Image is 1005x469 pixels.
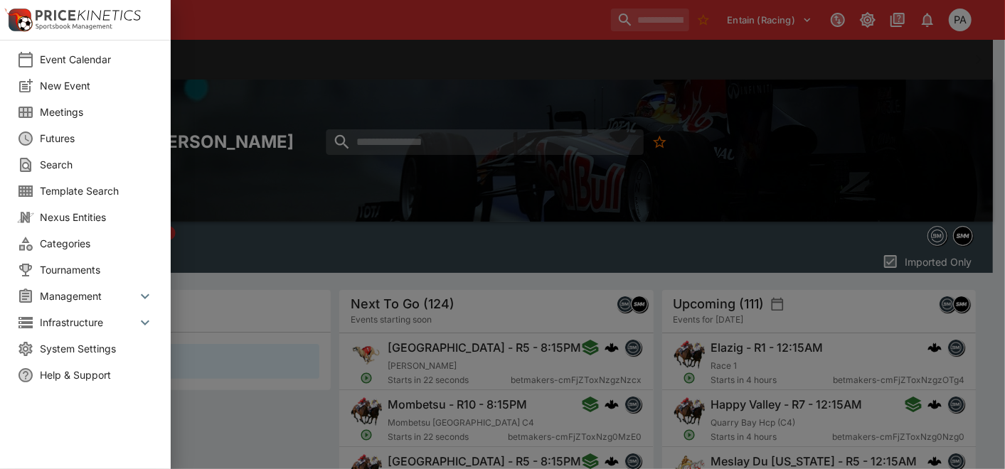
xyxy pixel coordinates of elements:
span: Management [40,289,137,303]
span: Nexus Entities [40,210,154,225]
img: PriceKinetics [36,10,141,21]
span: New Event [40,78,154,93]
span: Help & Support [40,367,154,382]
span: Tournaments [40,262,154,277]
img: PriceKinetics Logo [4,6,33,34]
span: Futures [40,131,154,146]
span: Event Calendar [40,52,154,67]
span: Meetings [40,104,154,119]
span: Template Search [40,183,154,198]
img: Sportsbook Management [36,23,112,30]
span: System Settings [40,341,154,356]
span: Categories [40,236,154,251]
span: Infrastructure [40,315,137,330]
span: Search [40,157,154,172]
